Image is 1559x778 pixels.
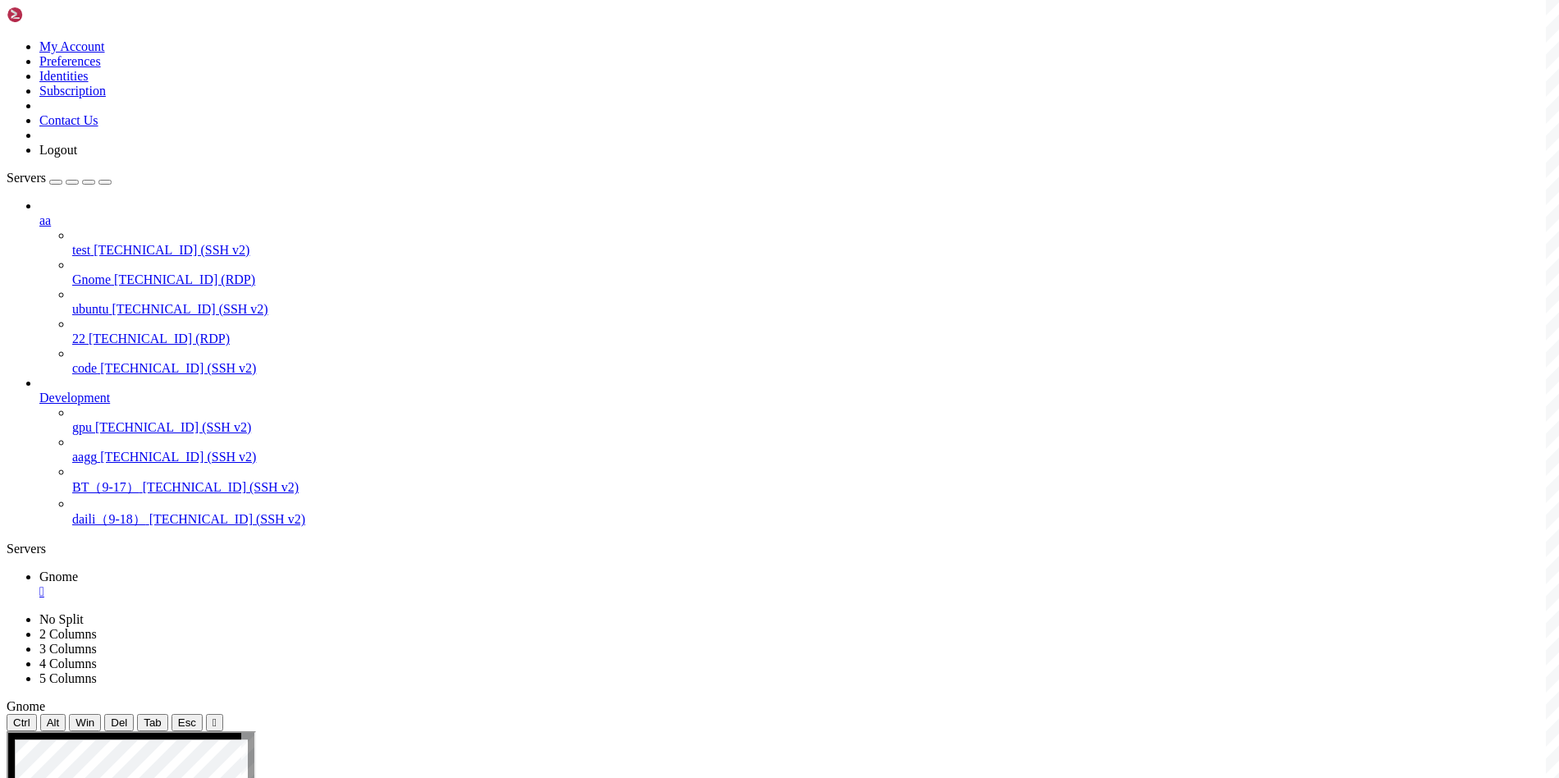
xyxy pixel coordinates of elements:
span: [TECHNICAL_ID] (RDP) [89,332,230,346]
span: BT（9-17） [72,480,139,494]
span: daili（9-18） [72,512,146,526]
a: Contact Us [39,113,98,127]
a: daili（9-18） [TECHNICAL_ID] (SSH v2) [72,511,1552,529]
a: 22 [TECHNICAL_ID] (RDP) [72,332,1552,346]
a:  [39,584,1552,599]
a: 2 Columns [39,627,97,641]
li: ubuntu [TECHNICAL_ID] (SSH v2) [72,287,1552,317]
span: Development [39,391,110,405]
li: test [TECHNICAL_ID] (SSH v2) [72,228,1552,258]
a: Logout [39,143,77,157]
span: 22 [72,332,85,346]
span: Servers [7,171,46,185]
span: [TECHNICAL_ID] (RDP) [114,272,255,286]
span: gpu [72,420,92,434]
span: Ctrl [13,716,30,729]
li: BT（9-17） [TECHNICAL_ID] (SSH v2) [72,465,1552,497]
li: 22 [TECHNICAL_ID] (RDP) [72,317,1552,346]
span: Gnome [72,272,111,286]
span: code [72,361,97,375]
span: Tab [144,716,162,729]
a: Preferences [39,54,101,68]
a: Development [39,391,1552,405]
a: Gnome [39,570,1552,599]
a: BT（9-17） [TECHNICAL_ID] (SSH v2) [72,479,1552,497]
span: [TECHNICAL_ID] (SSH v2) [149,512,305,526]
li: daili（9-18） [TECHNICAL_ID] (SSH v2) [72,497,1552,529]
a: gpu [TECHNICAL_ID] (SSH v2) [72,420,1552,435]
a: No Split [39,612,84,626]
span: test [72,243,90,257]
a: 4 Columns [39,657,97,670]
span: [TECHNICAL_ID] (SSH v2) [112,302,267,316]
li: code [TECHNICAL_ID] (SSH v2) [72,346,1552,376]
a: ubuntu [TECHNICAL_ID] (SSH v2) [72,302,1552,317]
span: aagg [72,450,97,464]
a: Identities [39,69,89,83]
button: Win [69,714,101,731]
span: [TECHNICAL_ID] (SSH v2) [100,450,256,464]
button: Del [104,714,134,731]
span: Win [75,716,94,729]
span: Del [111,716,127,729]
div:  [213,716,217,729]
a: aagg [TECHNICAL_ID] (SSH v2) [72,450,1552,465]
div: Servers [7,542,1552,556]
span: aa [39,213,51,227]
span: [TECHNICAL_ID] (SSH v2) [95,420,251,434]
a: 5 Columns [39,671,97,685]
span: [TECHNICAL_ID] (SSH v2) [143,480,299,494]
span: Esc [178,716,196,729]
button: Esc [171,714,203,731]
button: Tab [137,714,168,731]
a: test [TECHNICAL_ID] (SSH v2) [72,243,1552,258]
span: [TECHNICAL_ID] (SSH v2) [94,243,249,257]
button: Alt [40,714,66,731]
a: aa [39,213,1552,228]
a: Servers [7,171,112,185]
a: code [TECHNICAL_ID] (SSH v2) [72,361,1552,376]
a: Subscription [39,84,106,98]
li: Development [39,376,1552,529]
button:  [206,714,223,731]
span: Gnome [7,699,45,713]
li: aa [39,199,1552,376]
span: ubuntu [72,302,108,316]
li: aagg [TECHNICAL_ID] (SSH v2) [72,435,1552,465]
span: Gnome [39,570,78,583]
li: Gnome [TECHNICAL_ID] (RDP) [72,258,1552,287]
span: [TECHNICAL_ID] (SSH v2) [100,361,256,375]
img: Shellngn [7,7,101,23]
li: gpu [TECHNICAL_ID] (SSH v2) [72,405,1552,435]
a: My Account [39,39,105,53]
a: Gnome [TECHNICAL_ID] (RDP) [72,272,1552,287]
a: 3 Columns [39,642,97,656]
button: Ctrl [7,714,37,731]
span: Alt [47,716,60,729]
